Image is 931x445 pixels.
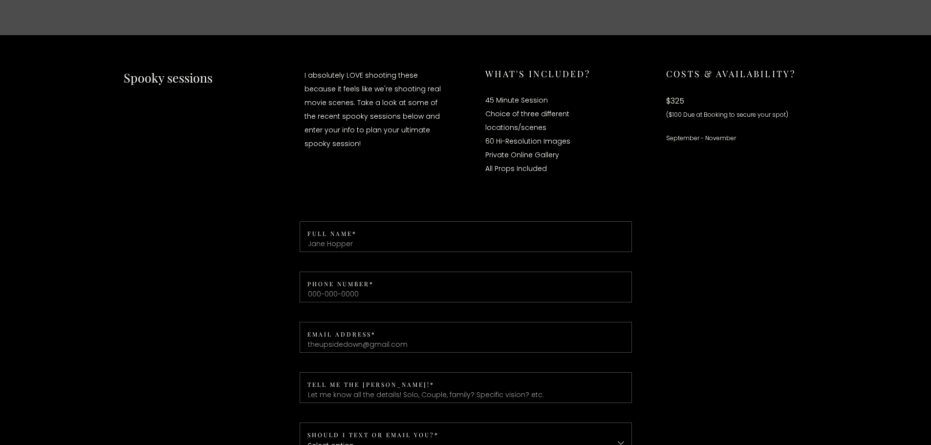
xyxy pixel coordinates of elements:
p: 60 Hi-Resolution Images [485,134,627,148]
label: Email address [307,330,376,339]
h1: Spooky sessions [124,68,265,87]
p: Private Online Gallery [485,148,627,162]
p: 45 Minute Session [485,93,627,107]
label: Should I Text or Email you? [307,430,439,439]
p: I absolutely LOVE shooting these because it feels like we're shooting real movie scenes. Take a l... [304,68,446,150]
h4: Costs & Availability? [666,68,808,80]
p: ($100 Due at Booking to secure your spot) [666,109,808,121]
p: Choice of three different locations/scenes [485,107,627,134]
label: Full Name [307,229,357,238]
input: Let me know all the details! Solo, Couple, family? Specific vision? etc. [300,372,632,403]
p: All Props Included [485,162,627,175]
label: Tell me the [PERSON_NAME]! [307,380,434,389]
h4: What's Included? [485,68,627,80]
input: Jane Hopper [300,221,632,252]
p: $325 [666,93,808,109]
input: theupsidedown@gmail.com [300,322,632,353]
label: Phone Number [307,279,374,288]
input: 000-000-0000 [300,272,632,302]
p: September - November [666,132,808,144]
